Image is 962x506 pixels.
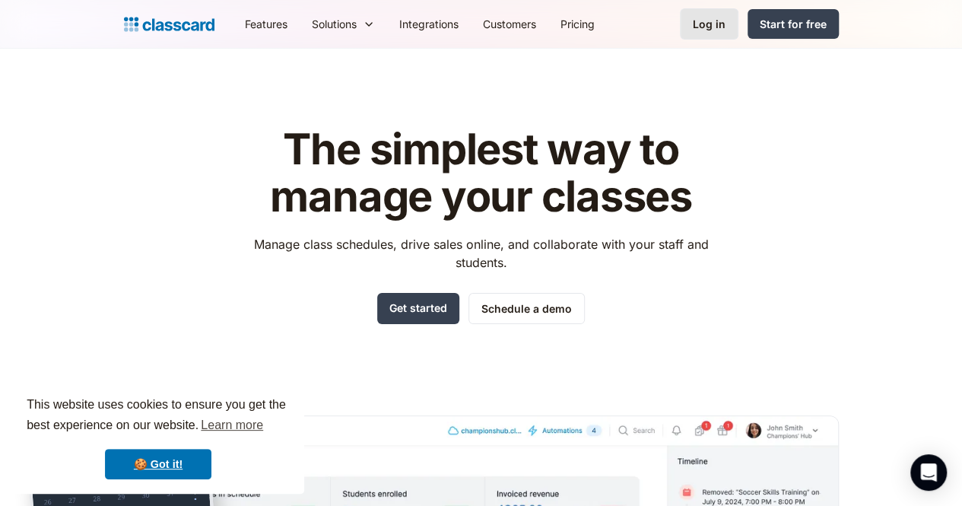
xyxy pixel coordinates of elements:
[748,9,839,39] a: Start for free
[233,7,300,41] a: Features
[27,396,290,437] span: This website uses cookies to ensure you get the best experience on our website.
[760,16,827,32] div: Start for free
[387,7,471,41] a: Integrations
[468,293,585,324] a: Schedule a demo
[312,16,357,32] div: Solutions
[124,14,214,35] a: Logo
[198,414,265,437] a: learn more about cookies
[910,454,947,491] div: Open Intercom Messenger
[240,235,722,272] p: Manage class schedules, drive sales online, and collaborate with your staff and students.
[471,7,548,41] a: Customers
[12,381,304,494] div: cookieconsent
[377,293,459,324] a: Get started
[105,449,211,479] a: dismiss cookie message
[548,7,607,41] a: Pricing
[680,8,738,40] a: Log in
[300,7,387,41] div: Solutions
[240,126,722,220] h1: The simplest way to manage your classes
[693,16,725,32] div: Log in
